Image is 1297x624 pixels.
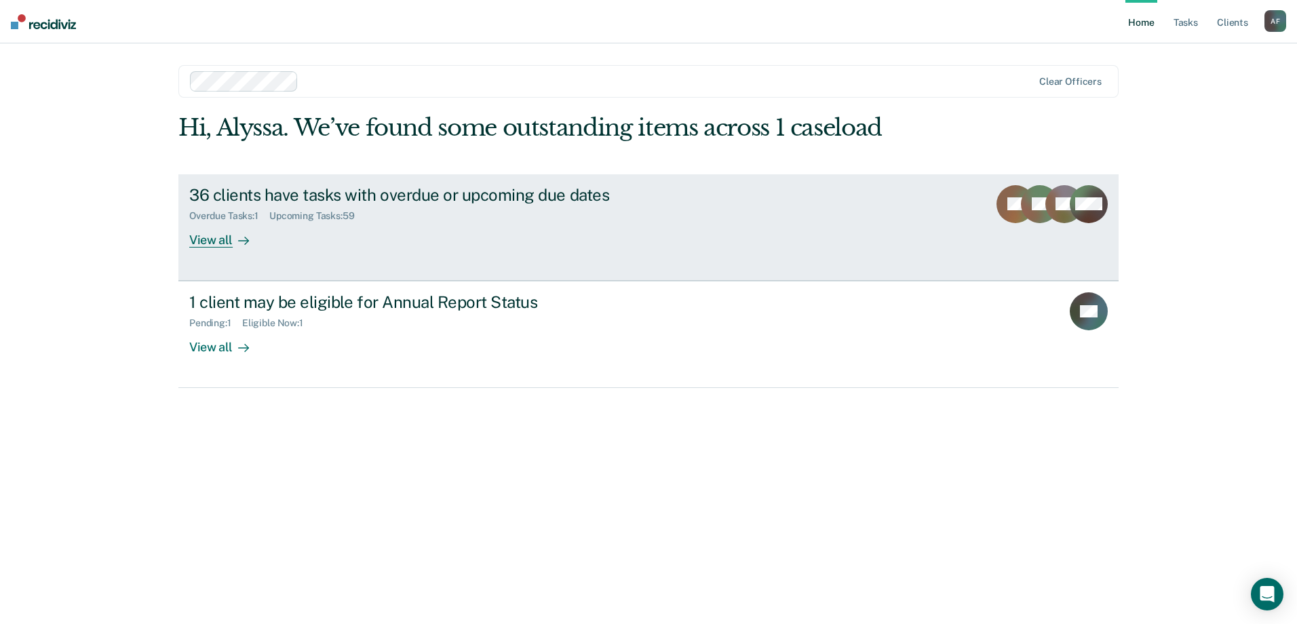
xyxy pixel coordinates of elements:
div: View all [189,221,265,248]
a: 1 client may be eligible for Annual Report StatusPending:1Eligible Now:1View all [178,281,1119,388]
div: 36 clients have tasks with overdue or upcoming due dates [189,185,665,205]
div: Eligible Now : 1 [242,317,314,329]
div: Clear officers [1039,76,1102,87]
div: Overdue Tasks : 1 [189,210,269,222]
div: A F [1264,10,1286,32]
button: AF [1264,10,1286,32]
div: 1 client may be eligible for Annual Report Status [189,292,665,312]
div: Upcoming Tasks : 59 [269,210,366,222]
div: Hi, Alyssa. We’ve found some outstanding items across 1 caseload [178,114,931,142]
div: Open Intercom Messenger [1251,578,1283,610]
div: View all [189,329,265,355]
div: Pending : 1 [189,317,242,329]
a: 36 clients have tasks with overdue or upcoming due datesOverdue Tasks:1Upcoming Tasks:59View all [178,174,1119,281]
img: Recidiviz [11,14,76,29]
